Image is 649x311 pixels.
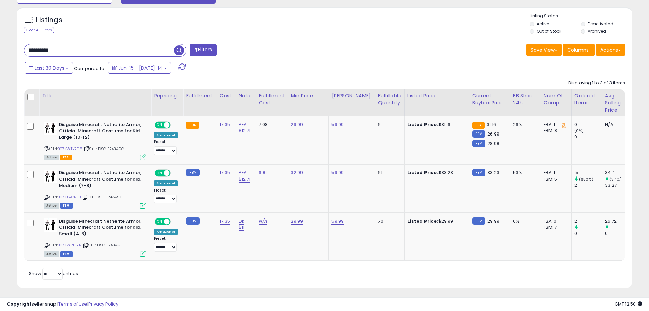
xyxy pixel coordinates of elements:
[186,169,199,176] small: FBM
[239,121,251,134] a: PFA: $12.71
[88,301,118,307] a: Privacy Policy
[118,65,163,71] span: Jun-15 - [DATE]-14
[331,169,344,176] a: 59.99
[25,62,73,74] button: Last 30 Days
[220,121,230,128] a: 17.35
[579,176,593,182] small: (650%)
[331,121,344,128] a: 59.99
[186,122,199,129] small: FBA
[58,301,87,307] a: Terms of Use
[605,230,633,237] div: 0
[407,170,464,176] div: $33.23
[44,170,57,183] img: 31Q0+vBGTRL._SL40_.jpg
[7,301,118,308] div: seller snap | |
[588,28,606,34] label: Archived
[605,170,633,176] div: 34.4
[574,170,602,176] div: 15
[378,92,401,107] div: Fulfillable Quantity
[44,218,146,256] div: ASIN:
[220,169,230,176] a: 17.35
[574,230,602,237] div: 0
[544,92,569,107] div: Num of Comp.
[220,92,233,99] div: Cost
[154,140,178,155] div: Preset:
[239,169,251,182] a: PFA: $12.71
[574,128,584,133] small: (0%)
[487,169,499,176] span: 33.23
[615,301,642,307] span: 2025-08-14 12:50 GMT
[186,92,214,99] div: Fulfillment
[7,301,32,307] strong: Copyright
[259,218,267,225] a: N/A
[74,65,105,72] span: Compared to:
[155,122,164,128] span: ON
[154,180,178,186] div: Amazon AI
[605,92,630,114] div: Avg Selling Price
[407,169,438,176] b: Listed Price:
[24,27,54,33] div: Clear All Filters
[44,155,59,160] span: All listings currently available for purchase on Amazon
[605,122,628,128] div: N/A
[407,121,438,128] b: Listed Price:
[42,92,148,99] div: Title
[154,236,178,252] div: Preset:
[605,218,633,224] div: 26.72
[544,218,566,224] div: FBA: 0
[59,170,142,190] b: Disguise Minecraft Netherite Armor, Official Minecraft Costume for Kid, Medium (7-8)
[407,92,466,99] div: Listed Price
[44,203,59,209] span: All listings currently available for purchase on Amazon
[44,218,57,232] img: 31Q0+vBGTRL._SL40_.jpg
[170,170,181,176] span: OFF
[44,170,146,208] div: ASIN:
[513,122,536,128] div: 26%
[407,218,438,224] b: Listed Price:
[544,122,566,128] div: FBA: 1
[291,92,326,99] div: Min Price
[472,122,485,129] small: FBA
[574,218,602,224] div: 2
[291,169,303,176] a: 32.99
[60,251,73,257] span: FBM
[568,80,625,86] div: Displaying 1 to 3 of 3 items
[170,122,181,128] span: OFF
[58,242,81,248] a: B07KW2LJYR
[530,13,632,19] p: Listing States:
[472,92,507,107] div: Current Buybox Price
[35,65,64,71] span: Last 30 Days
[588,21,613,27] label: Deactivated
[487,140,499,147] span: 28.98
[574,182,602,188] div: 2
[609,176,622,182] small: (3.4%)
[59,122,142,142] b: Disguise Minecraft Netherite Armor, Official Minecraft Costume for Kid, Large (10-12)
[291,121,303,128] a: 29.99
[239,218,244,231] a: DI; $11
[567,46,589,53] span: Columns
[472,169,485,176] small: FBM
[44,122,57,135] img: 31Q0+vBGTRL._SL40_.jpg
[486,121,496,128] span: 31.16
[259,92,285,107] div: Fulfillment Cost
[331,92,372,99] div: [PERSON_NAME]
[513,92,538,107] div: BB Share 24h.
[605,182,633,188] div: 33.27
[291,218,303,225] a: 29.99
[44,251,59,257] span: All listings currently available for purchase on Amazon
[563,44,595,56] button: Columns
[331,218,344,225] a: 59.99
[472,217,485,225] small: FBM
[574,122,602,128] div: 0
[544,176,566,182] div: FBM: 5
[82,242,122,248] span: | SKU: DSG-124349L
[220,218,230,225] a: 17.35
[170,218,181,224] span: OFF
[472,130,485,138] small: FBM
[513,218,536,224] div: 0%
[487,131,499,137] span: 26.99
[259,122,282,128] div: 7.08
[472,140,485,147] small: FBM
[574,134,602,140] div: 0
[82,194,122,200] span: | SKU: DSG-124349K
[154,132,178,138] div: Amazon AI
[59,218,142,239] b: Disguise Minecraft Netherite Armor, Official Minecraft Costume for Kid, Small (4-6)
[513,170,536,176] div: 53%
